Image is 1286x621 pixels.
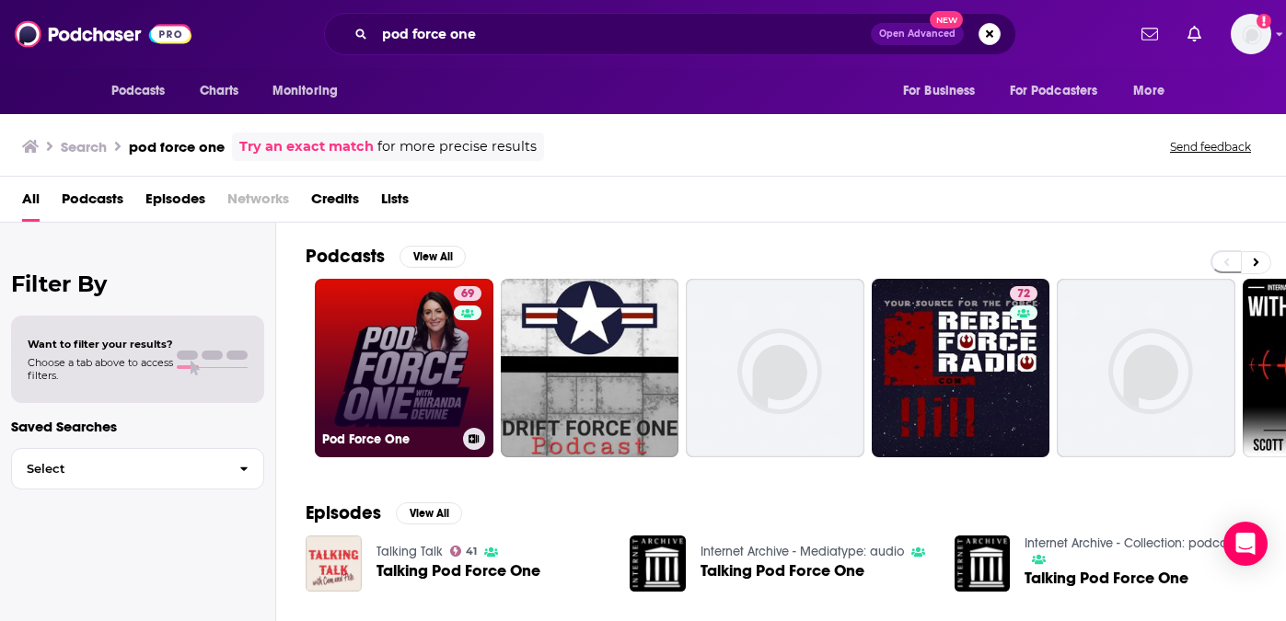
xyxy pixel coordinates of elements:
[227,184,289,222] span: Networks
[315,279,493,457] a: 69Pod Force One
[129,138,225,155] h3: pod force one
[872,279,1050,457] a: 72
[1133,78,1164,104] span: More
[375,19,871,49] input: Search podcasts, credits, & more...
[28,356,173,382] span: Choose a tab above to access filters.
[701,544,904,559] a: Internet Archive - Mediatype: audio
[11,448,264,489] button: Select
[890,74,999,109] button: open menu
[311,184,359,222] a: Credits
[630,535,686,592] img: Talking Pod Force One
[12,463,225,475] span: Select
[306,501,462,524] a: EpisodesView All
[145,184,205,222] a: Episodes
[11,418,264,435] p: Saved Searches
[1120,74,1188,109] button: open menu
[879,29,956,39] span: Open Advanced
[28,338,173,351] span: Want to filter your results?
[1164,139,1257,155] button: Send feedback
[1025,570,1188,586] a: Talking Pod Force One
[1010,286,1037,301] a: 72
[998,74,1125,109] button: open menu
[322,431,456,447] h3: Pod Force One
[1025,535,1243,551] a: Internet Archive - Collection: podcasts
[1231,14,1271,54] button: Show profile menu
[306,245,385,268] h2: Podcasts
[1231,14,1271,54] span: Logged in as teisenbe
[461,285,474,304] span: 69
[306,245,466,268] a: PodcastsView All
[272,78,338,104] span: Monitoring
[306,535,362,592] img: Talking Pod Force One
[61,138,107,155] h3: Search
[11,270,264,297] h2: Filter By
[200,78,239,104] span: Charts
[22,184,40,222] a: All
[871,23,964,45] button: Open AdvancedNew
[111,78,166,104] span: Podcasts
[62,184,123,222] a: Podcasts
[260,74,362,109] button: open menu
[1180,18,1209,50] a: Show notifications dropdown
[466,547,477,556] span: 41
[377,136,537,157] span: for more precise results
[188,74,250,109] a: Charts
[450,546,478,557] a: 41
[1134,18,1165,50] a: Show notifications dropdown
[306,501,381,524] h2: Episodes
[381,184,409,222] a: Lists
[1010,78,1098,104] span: For Podcasters
[930,11,963,29] span: New
[98,74,190,109] button: open menu
[701,563,864,579] a: Talking Pod Force One
[454,286,481,301] a: 69
[955,535,1011,592] img: Talking Pod Force One
[239,136,374,157] a: Try an exact match
[1017,285,1030,304] span: 72
[396,502,462,524] button: View All
[400,246,466,268] button: View All
[324,13,1016,55] div: Search podcasts, credits, & more...
[1257,14,1271,29] svg: Add a profile image
[377,563,540,579] a: Talking Pod Force One
[1223,522,1268,566] div: Open Intercom Messenger
[377,544,443,559] a: Talking Talk
[1231,14,1271,54] img: User Profile
[903,78,976,104] span: For Business
[15,17,191,52] img: Podchaser - Follow, Share and Rate Podcasts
